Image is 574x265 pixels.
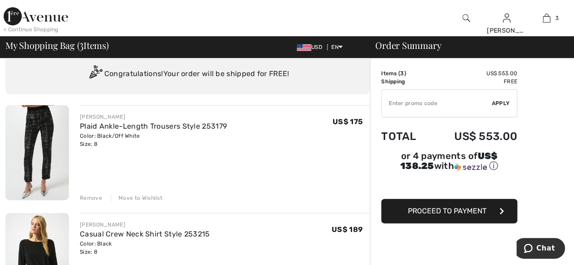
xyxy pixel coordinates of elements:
[80,122,227,130] a: Plaid Ankle-Length Trousers Style 253179
[382,90,492,117] input: Promo code
[381,152,517,175] div: or 4 payments ofUS$ 138.25withSezzle Click to learn more about Sezzle
[527,13,566,24] a: 3
[16,65,359,83] div: Congratulations! Your order will be shipped for FREE!
[516,238,565,260] iframe: Opens a widget where you can chat to one of our agents
[487,26,526,35] div: [PERSON_NAME]
[80,230,210,238] a: Casual Crew Neck Shirt Style 253215
[492,99,510,107] span: Apply
[400,150,498,171] span: US$ 138.25
[80,240,210,256] div: Color: Black Size: 8
[79,39,83,50] span: 3
[80,113,227,121] div: [PERSON_NAME]
[408,207,486,215] span: Proceed to Payment
[381,69,430,77] td: Items ( )
[5,41,109,50] span: My Shopping Bag ( Items)
[297,44,311,51] img: US Dollar
[454,163,487,171] img: Sezzle
[381,77,430,86] td: Shipping
[297,44,326,50] span: USD
[381,121,430,152] td: Total
[80,221,210,229] div: [PERSON_NAME]
[555,14,558,22] span: 3
[80,194,102,202] div: Remove
[430,121,517,152] td: US$ 553.00
[5,105,69,200] img: Plaid Ankle-Length Trousers Style 253179
[333,117,363,126] span: US$ 175
[462,13,470,24] img: search the website
[503,13,510,24] img: My Info
[430,69,517,77] td: US$ 553.00
[400,70,404,77] span: 3
[4,7,68,25] img: 1ère Avenue
[430,77,517,86] td: Free
[503,14,510,22] a: Sign In
[4,25,59,34] div: < Continue Shopping
[381,152,517,172] div: or 4 payments of with
[86,65,104,83] img: Congratulation2.svg
[381,199,517,223] button: Proceed to Payment
[381,175,517,196] iframe: PayPal-paypal
[80,132,227,148] div: Color: Black/Off White Size: 8
[111,194,162,202] div: Move to Wishlist
[364,41,569,50] div: Order Summary
[331,44,343,50] span: EN
[332,225,363,234] span: US$ 189
[543,13,550,24] img: My Bag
